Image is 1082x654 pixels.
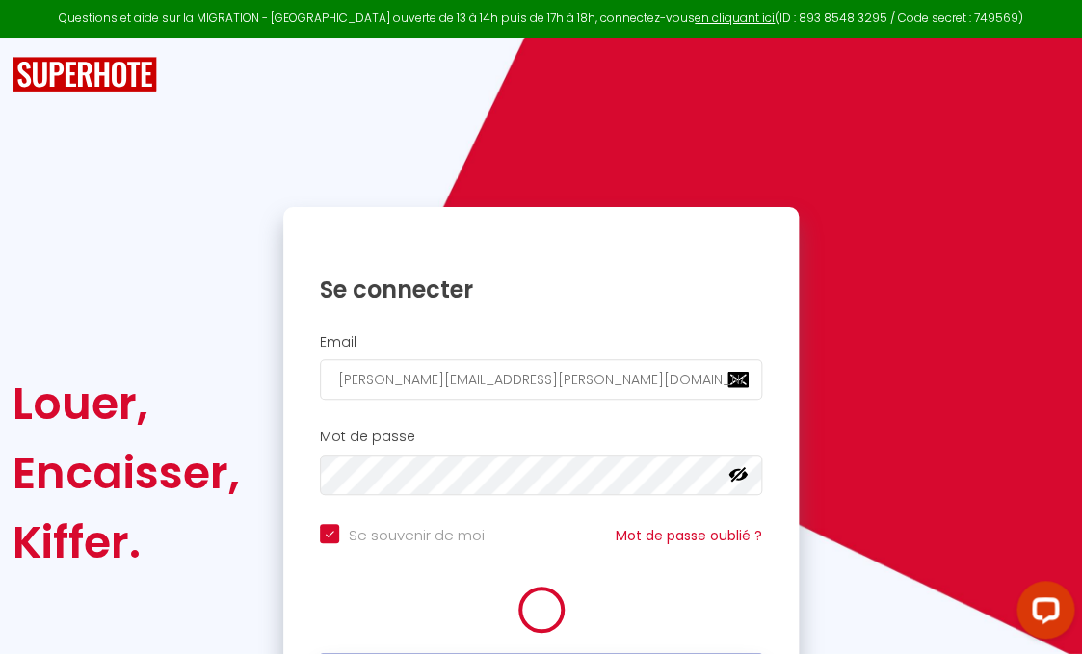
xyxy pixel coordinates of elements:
h2: Email [320,334,762,351]
h1: Se connecter [320,275,762,304]
a: Mot de passe oublié ? [616,526,762,545]
h2: Mot de passe [320,429,762,445]
div: Encaisser, [13,438,240,508]
iframe: LiveChat chat widget [1001,573,1082,654]
input: Ton Email [320,359,762,400]
div: Kiffer. [13,508,240,577]
img: SuperHote logo [13,57,157,92]
div: Louer, [13,369,240,438]
a: en cliquant ici [695,10,775,26]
